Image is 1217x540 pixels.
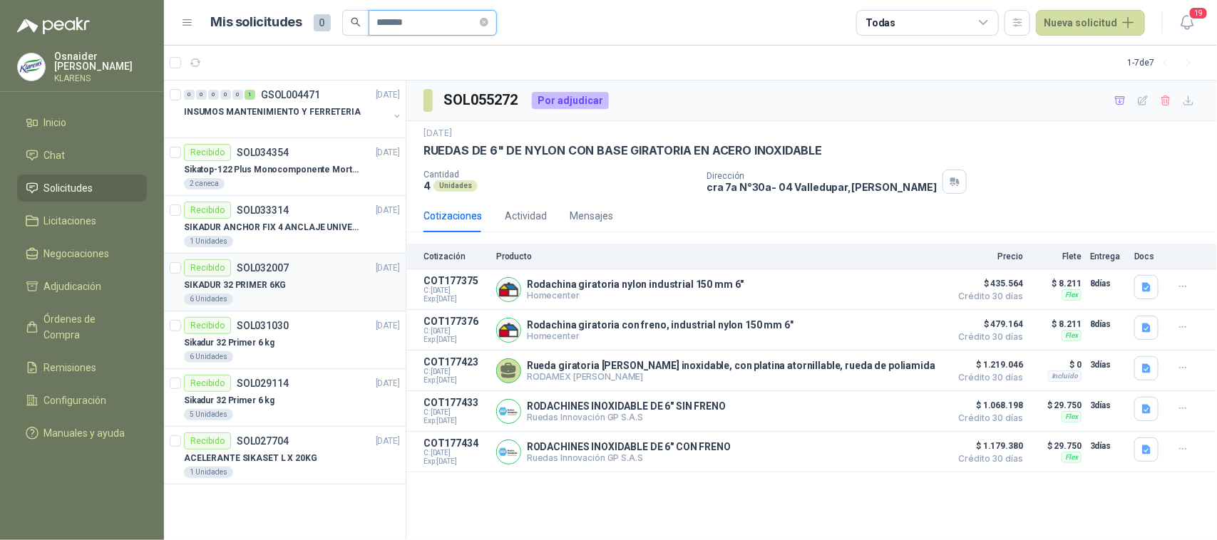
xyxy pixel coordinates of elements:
p: [DATE] [423,127,452,140]
span: Remisiones [44,360,97,375]
div: 1 Unidades [184,467,233,478]
img: Company Logo [497,400,520,423]
span: Exp: [DATE] [423,295,488,303]
p: COT177423 [423,356,488,368]
a: Solicitudes [17,175,147,202]
a: Negociaciones [17,240,147,267]
span: Negociaciones [44,246,110,261]
p: Flete [1032,251,1082,261]
div: 6 Unidades [184,351,233,363]
a: Licitaciones [17,207,147,234]
p: [DATE] [376,88,400,102]
p: 8 días [1090,316,1126,333]
p: Cotización [423,251,488,261]
p: 8 días [1090,275,1126,292]
p: Homecenter [527,290,744,301]
div: 6 Unidades [184,294,233,305]
p: COT177433 [423,397,488,408]
p: 3 días [1090,397,1126,414]
a: 0 0 0 0 0 1 GSOL004471[DATE] INSUMOS MANTENIMIENTO Y FERRETERIA [184,86,403,132]
div: 1 Unidades [184,236,233,247]
div: Recibido [184,144,231,161]
a: Chat [17,142,147,169]
p: Cantidad [423,170,695,180]
p: COT177375 [423,275,488,286]
div: Mensajes [570,208,613,224]
a: Configuración [17,387,147,414]
p: Docs [1134,251,1163,261]
p: COT177434 [423,437,488,449]
p: [DATE] [376,261,400,275]
p: COT177376 [423,316,488,327]
span: Exp: [DATE] [423,336,488,344]
div: Flex [1062,411,1082,422]
span: Crédito 30 días [952,455,1023,463]
p: [DATE] [376,146,400,160]
p: cra 7a N°30a- 04 Valledupar , [PERSON_NAME] [707,181,937,193]
div: 0 [220,90,231,100]
div: 0 [196,90,207,100]
span: C: [DATE] [423,286,488,295]
span: Crédito 30 días [952,333,1023,341]
img: Company Logo [497,278,520,301]
p: Producto [496,251,943,261]
div: Cotizaciones [423,208,482,224]
p: SIKADUR 32 PRIMER 6KG [184,279,286,292]
div: 0 [208,90,219,100]
span: Solicitudes [44,180,93,196]
div: Recibido [184,259,231,276]
div: Flex [1062,330,1082,341]
a: RecibidoSOL031030[DATE] Sikadur 32 Primer 6 kg6 Unidades [164,311,406,369]
div: 5 Unidades [184,409,233,420]
div: Todas [866,15,895,31]
div: 0 [232,90,243,100]
span: $ 479.164 [952,316,1023,333]
a: RecibidoSOL033314[DATE] SIKADUR ANCHOR FIX 4 ANCLAJE UNIVERSAL1 Unidades [164,196,406,254]
a: RecibidoSOL027704[DATE] ACELERANTE SIKASET L X 20KG1 Unidades [164,427,406,484]
span: Inicio [44,115,67,130]
p: [DATE] [376,319,400,333]
p: Sikadur 32 Primer 6 kg [184,394,274,407]
span: search [351,17,361,27]
div: Recibido [184,375,231,392]
p: SOL033314 [237,205,289,215]
p: $ 0 [1032,356,1082,373]
p: 3 días [1090,356,1126,373]
button: Nueva solicitud [1036,10,1145,36]
a: RecibidoSOL032007[DATE] SIKADUR 32 PRIMER 6KG6 Unidades [164,254,406,311]
span: Exp: [DATE] [423,376,488,385]
p: Precio [952,251,1023,261]
span: Manuales y ayuda [44,425,125,441]
span: C: [DATE] [423,449,488,457]
div: Unidades [433,180,478,192]
span: $ 1.219.046 [952,356,1023,373]
p: SOL027704 [237,436,289,446]
p: Rodachina giratoria nylon industrial 150 mm 6" [527,279,744,290]
img: Company Logo [18,53,45,81]
a: RecibidoSOL034354[DATE] Sikatop-122 Plus Monocomponente Mortero De Reparación Estructural 25kg2 c... [164,138,406,196]
div: Por adjudicar [532,92,609,109]
div: Recibido [184,202,231,219]
div: Incluido [1048,370,1082,382]
p: Rodachina giratoria con freno, industrial nylon 150 mm 6" [527,319,794,331]
p: Osnaider [PERSON_NAME] [54,51,147,71]
h3: SOL055272 [444,89,520,111]
p: RODAMEX [PERSON_NAME] [527,371,935,382]
span: 19 [1188,6,1208,20]
span: Crédito 30 días [952,292,1023,301]
p: $ 8.211 [1032,316,1082,333]
div: Actividad [505,208,547,224]
h1: Mis solicitudes [211,12,302,33]
img: Company Logo [497,318,520,342]
span: Crédito 30 días [952,414,1023,422]
p: $ 29.750 [1032,437,1082,455]
a: Adjudicación [17,273,147,300]
p: Sikadur 32 Primer 6 kg [184,336,274,350]
a: Manuales y ayuda [17,420,147,447]
div: Flex [1062,452,1082,463]
div: 2 caneca [184,178,225,189]
p: [DATE] [376,435,400,448]
span: Órdenes de Compra [44,311,133,343]
p: Ruedas Innovación GP S.A.S [527,412,726,422]
p: SOL029114 [237,378,289,388]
